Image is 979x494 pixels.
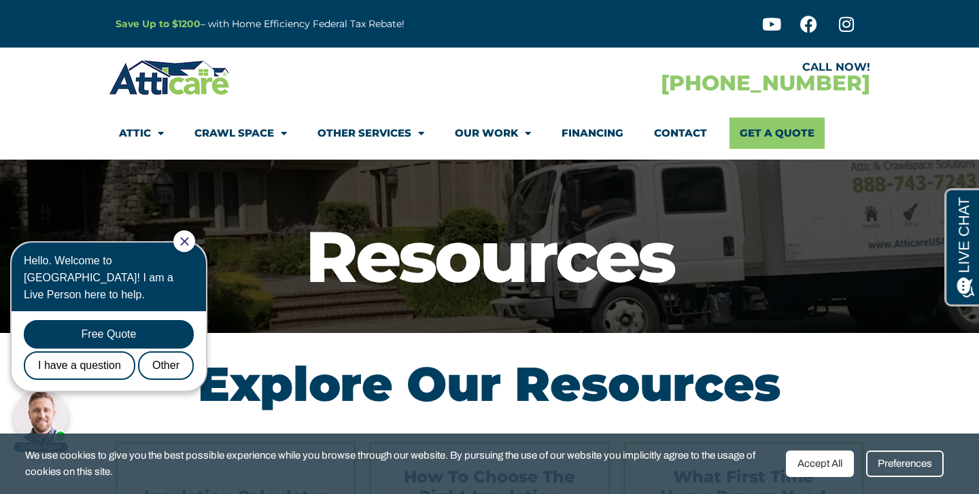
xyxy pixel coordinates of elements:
h2: Explore Our Resources [116,360,863,408]
div: Accept All [786,451,854,477]
nav: Menu [119,118,860,149]
a: Contact [654,118,707,149]
a: Crawl Space [194,118,287,149]
a: Other Services [317,118,424,149]
span: Opens a chat window [33,11,109,28]
a: Financing [562,118,623,149]
iframe: Chat Invitation [7,229,224,453]
a: Attic [119,118,164,149]
span: We use cookies to give you the best possible experience while you browse through our website. By ... [25,447,776,480]
div: Preferences [866,451,944,477]
a: Save Up to $1200 [116,18,201,30]
a: Get A Quote [729,118,825,149]
p: – with Home Efficiency Federal Tax Rebate! [116,16,556,32]
h1: Resources [7,221,972,292]
div: CALL NOW! [489,62,870,73]
a: Our Work [455,118,531,149]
